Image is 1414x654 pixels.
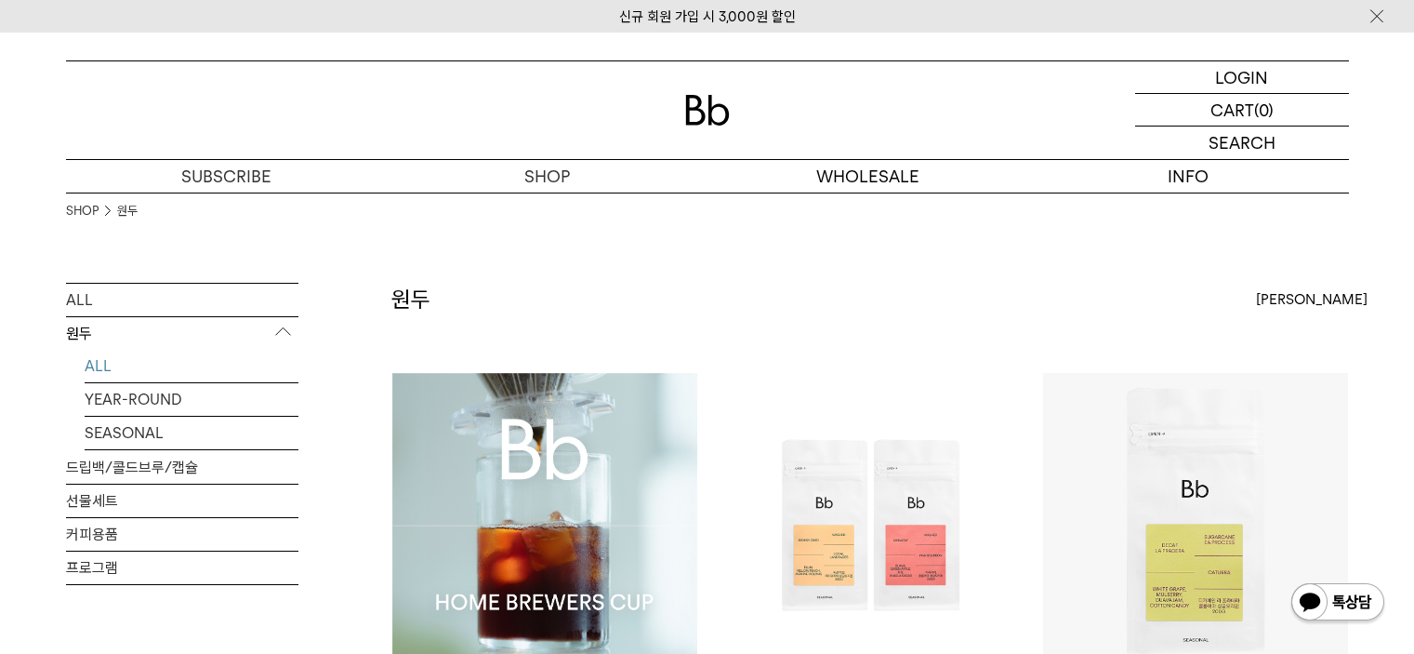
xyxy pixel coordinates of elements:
[1209,127,1275,159] p: SEARCH
[1135,94,1349,127] a: CART (0)
[85,417,298,449] a: SEASONAL
[1135,61,1349,94] a: LOGIN
[707,160,1028,193] p: WHOLESALE
[85,383,298,416] a: YEAR-ROUND
[1028,160,1349,193] p: INFO
[66,160,387,193] a: SUBSCRIBE
[66,552,298,584] a: 프로그램
[685,95,730,126] img: 로고
[66,451,298,484] a: 드립백/콜드브루/캡슐
[1289,581,1386,626] img: 카카오톡 채널 1:1 채팅 버튼
[387,160,707,193] a: SHOP
[1254,94,1274,126] p: (0)
[117,202,138,220] a: 원두
[1215,61,1268,93] p: LOGIN
[66,284,298,316] a: ALL
[85,350,298,382] a: ALL
[66,317,298,351] p: 원두
[66,518,298,551] a: 커피용품
[66,202,99,220] a: SHOP
[66,485,298,517] a: 선물세트
[1256,288,1368,311] span: [PERSON_NAME]
[391,284,430,315] h2: 원두
[1210,94,1254,126] p: CART
[619,8,796,25] a: 신규 회원 가입 시 3,000원 할인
